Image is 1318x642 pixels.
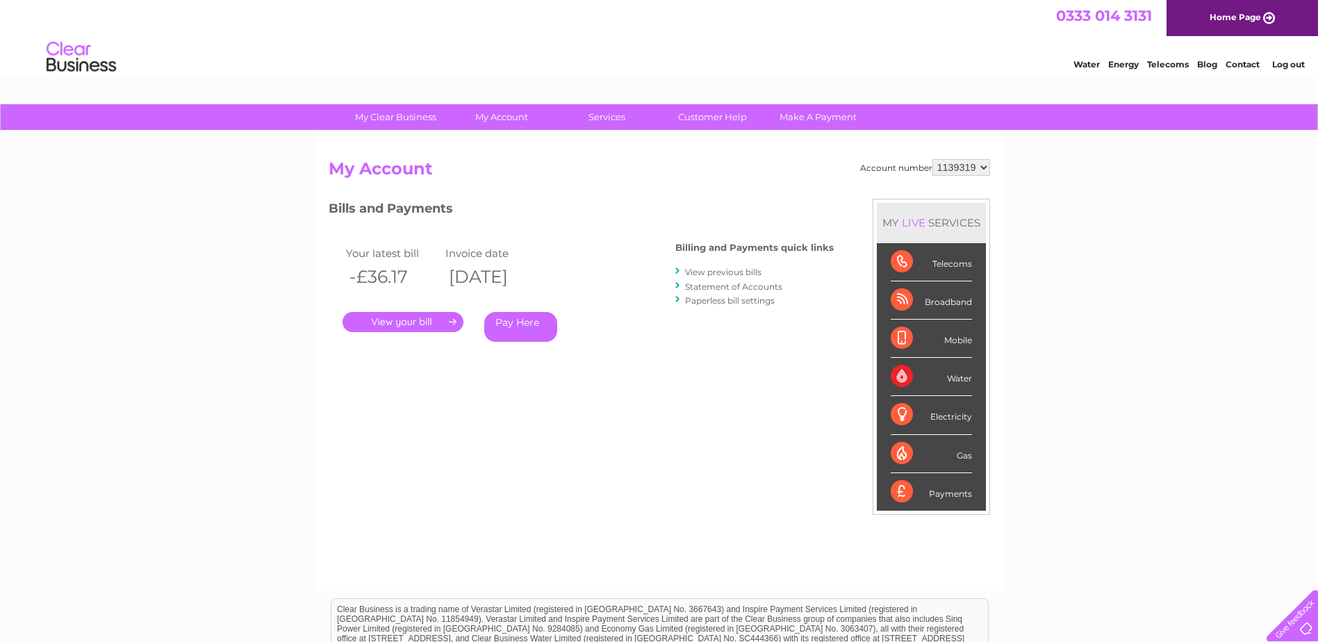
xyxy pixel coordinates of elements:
[1108,59,1139,69] a: Energy
[46,36,117,79] img: logo.png
[685,267,761,277] a: View previous bills
[1073,59,1100,69] a: Water
[343,244,443,263] td: Your latest bill
[685,295,775,306] a: Paperless bill settings
[891,320,972,358] div: Mobile
[891,243,972,281] div: Telecoms
[444,104,559,130] a: My Account
[860,159,990,176] div: Account number
[331,8,988,67] div: Clear Business is a trading name of Verastar Limited (registered in [GEOGRAPHIC_DATA] No. 3667643...
[343,263,443,291] th: -£36.17
[685,281,782,292] a: Statement of Accounts
[891,281,972,320] div: Broadband
[329,199,834,223] h3: Bills and Payments
[338,104,453,130] a: My Clear Business
[1147,59,1189,69] a: Telecoms
[891,396,972,434] div: Electricity
[891,473,972,511] div: Payments
[1272,59,1305,69] a: Log out
[550,104,664,130] a: Services
[891,435,972,473] div: Gas
[891,358,972,396] div: Water
[1226,59,1260,69] a: Contact
[899,216,928,229] div: LIVE
[329,159,990,186] h2: My Account
[655,104,770,130] a: Customer Help
[343,312,463,332] a: .
[442,244,542,263] td: Invoice date
[442,263,542,291] th: [DATE]
[1056,7,1152,24] a: 0333 014 3131
[761,104,875,130] a: Make A Payment
[675,242,834,253] h4: Billing and Payments quick links
[484,312,557,342] a: Pay Here
[877,203,986,242] div: MY SERVICES
[1197,59,1217,69] a: Blog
